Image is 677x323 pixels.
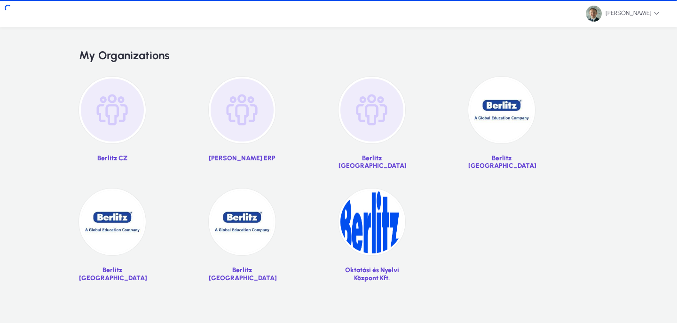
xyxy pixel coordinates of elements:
p: Berlitz [GEOGRAPHIC_DATA] [338,155,405,170]
img: 81.jpg [586,6,602,22]
a: Berlitz [GEOGRAPHIC_DATA] [468,77,535,177]
img: organization-placeholder.png [79,77,146,143]
a: Oktatási és Nyelvi Központ Kft. [338,189,405,289]
button: [PERSON_NAME] [578,5,667,22]
img: 37.jpg [468,77,535,143]
p: Berlitz CZ [79,155,146,163]
p: [PERSON_NAME] ERP [209,155,276,163]
a: Berlitz [GEOGRAPHIC_DATA] [79,189,146,289]
p: Oktatási és Nyelvi Központ Kft. [338,267,405,282]
span: [PERSON_NAME] [586,6,660,22]
a: Berlitz [GEOGRAPHIC_DATA] [209,189,276,289]
a: Berlitz CZ [79,77,146,177]
img: 41.jpg [209,189,276,255]
img: 40.jpg [79,189,146,255]
a: [PERSON_NAME] ERP [209,77,276,177]
img: 42.jpg [338,189,405,255]
img: organization-placeholder.png [209,77,276,143]
p: Berlitz [GEOGRAPHIC_DATA] [79,267,146,282]
img: organization-placeholder.png [338,77,405,143]
p: Berlitz [GEOGRAPHIC_DATA] [468,155,535,170]
p: Berlitz [GEOGRAPHIC_DATA] [209,267,276,282]
h2: My Organizations [79,49,598,63]
a: Berlitz [GEOGRAPHIC_DATA] [338,77,405,177]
